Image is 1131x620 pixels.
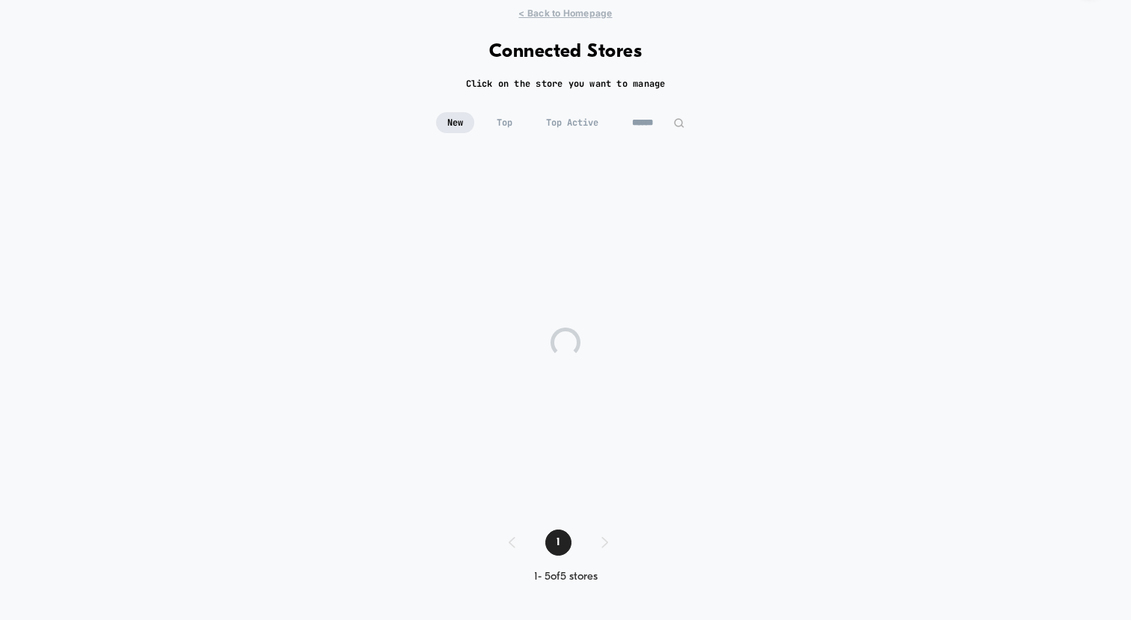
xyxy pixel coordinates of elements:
span: New [436,112,474,133]
img: edit [673,117,684,129]
span: Top [485,112,524,133]
span: < Back to Homepage [518,7,612,19]
h2: Click on the store you want to manage [466,78,666,90]
h1: Connected Stores [489,41,643,63]
span: Top Active [535,112,610,133]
